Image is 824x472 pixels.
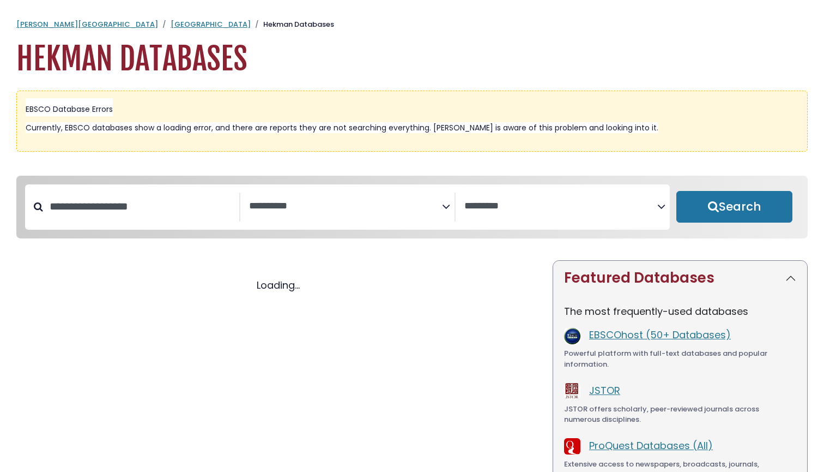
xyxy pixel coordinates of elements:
[16,19,158,29] a: [PERSON_NAME][GEOGRAPHIC_DATA]
[564,404,796,425] div: JSTOR offers scholarly, peer-reviewed journals across numerous disciplines.
[553,261,807,295] button: Featured Databases
[589,439,713,452] a: ProQuest Databases (All)
[16,176,808,239] nav: Search filters
[464,201,657,212] textarea: Search
[26,104,113,115] span: EBSCO Database Errors
[564,304,796,319] p: The most frequently-used databases
[676,191,792,223] button: Submit for Search Results
[16,19,808,30] nav: breadcrumb
[171,19,251,29] a: [GEOGRAPHIC_DATA]
[564,348,796,369] div: Powerful platform with full-text databases and popular information.
[16,278,540,292] div: Loading...
[16,41,808,77] h1: Hekman Databases
[251,19,334,30] li: Hekman Databases
[589,384,620,397] a: JSTOR
[249,201,442,212] textarea: Search
[26,122,658,133] span: Currently, EBSCO databases show a loading error, and there are reports they are not searching eve...
[589,328,731,342] a: EBSCOhost (50+ Databases)
[43,198,239,216] input: Search database by title or keyword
